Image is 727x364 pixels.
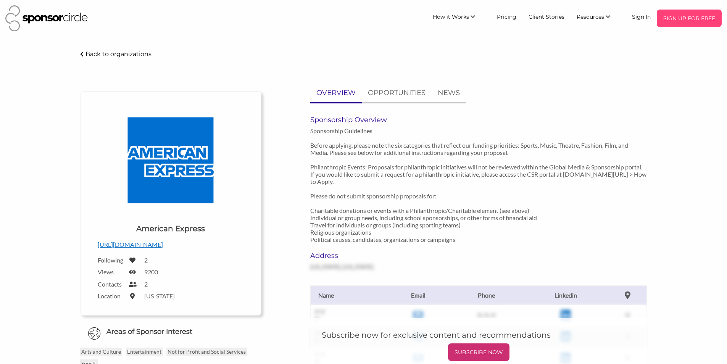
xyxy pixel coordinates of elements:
[85,50,152,58] p: Back to organizations
[387,285,449,305] th: Email
[98,240,244,250] p: [URL][DOMAIN_NAME]
[98,280,124,288] label: Contacts
[5,5,88,31] img: Sponsor Circle Logo
[310,116,647,124] h6: Sponsorship Overview
[310,127,647,243] p: Sponsorship Guidelines Before applying, please note the six categories that reflect our funding p...
[626,10,657,23] a: Sign In
[113,103,228,217] img: American Express Logo
[126,348,163,356] p: Entertainment
[310,251,415,260] h6: Address
[433,13,469,20] span: How it Works
[310,285,387,305] th: Name
[166,348,247,356] p: Not for Profit and Social Services
[88,327,101,340] img: Globe Icon
[144,280,148,288] label: 2
[136,223,205,234] h1: American Express
[450,285,523,305] th: Phone
[522,10,571,23] a: Client Stories
[491,10,522,23] a: Pricing
[368,87,426,98] p: OPPORTUNITIES
[523,285,608,305] th: Linkedin
[427,10,491,27] li: How it Works
[74,327,267,337] h6: Areas of Sponsor Interest
[571,10,626,27] li: Resources
[316,87,356,98] p: OVERVIEW
[144,256,148,264] label: 2
[98,292,124,300] label: Location
[577,13,604,20] span: Resources
[144,268,158,275] label: 9200
[660,13,719,24] p: SIGN UP FOR FREE
[438,87,460,98] p: NEWS
[80,348,122,356] p: Arts and Culture
[144,292,175,300] label: [US_STATE]
[322,343,635,361] a: SUBSCRIBE NOW
[322,330,635,340] h5: Subscribe now for exclusive content and recommendations
[98,256,124,264] label: Following
[451,346,506,358] p: SUBSCRIBE NOW
[98,268,124,275] label: Views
